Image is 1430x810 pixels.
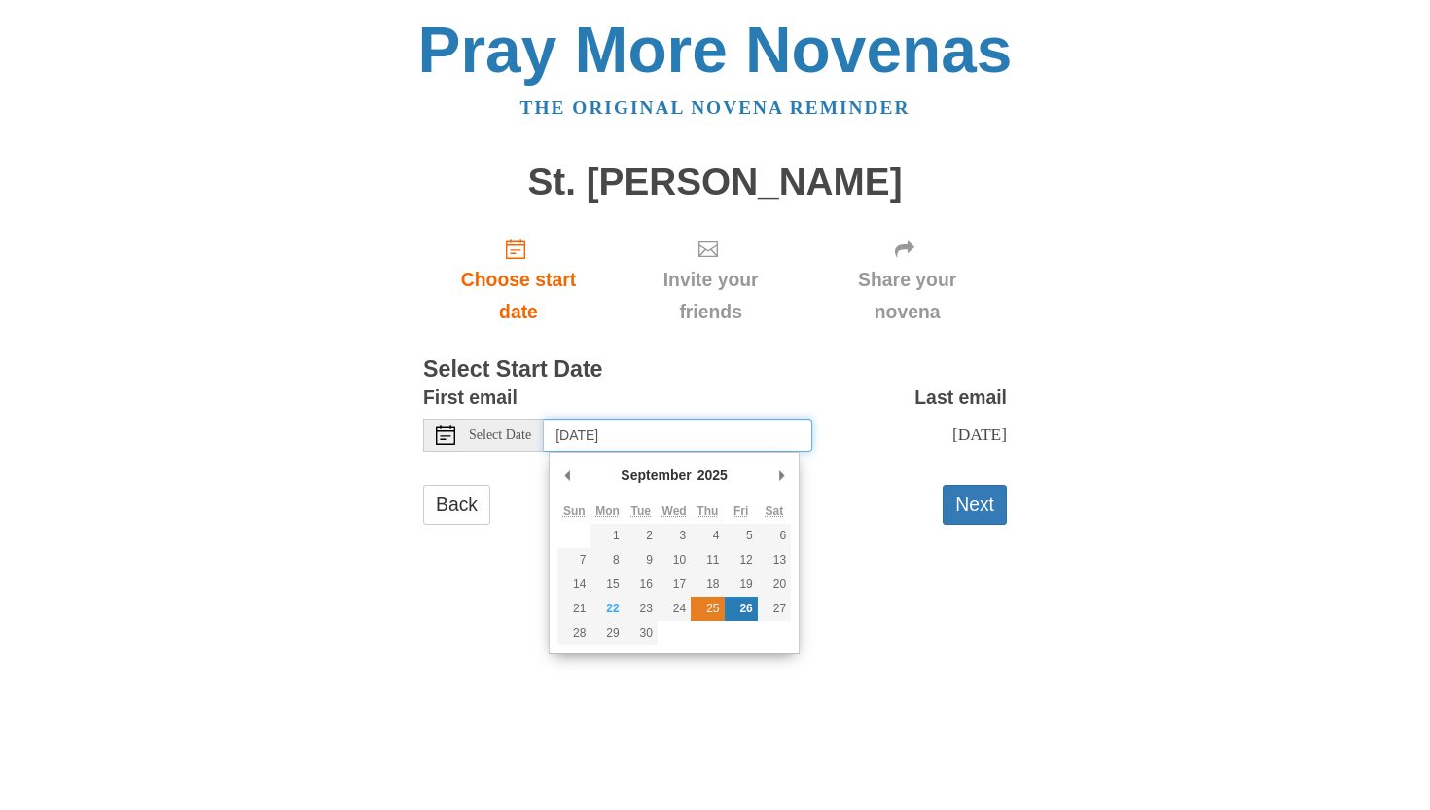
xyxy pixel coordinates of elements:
a: Choose start date [423,222,614,338]
button: 3 [658,524,691,548]
div: Click "Next" to confirm your start date first. [807,222,1007,338]
button: 7 [557,548,590,572]
a: Pray More Novenas [418,14,1013,86]
button: 1 [590,524,624,548]
button: 11 [691,548,724,572]
button: 27 [758,597,791,621]
button: 9 [625,548,658,572]
button: 5 [725,524,758,548]
div: Click "Next" to confirm your start date first. [614,222,807,338]
button: 2 [625,524,658,548]
a: Back [423,485,490,525]
button: Next Month [771,460,791,490]
abbr: Friday [733,504,748,518]
button: 17 [658,572,691,597]
abbr: Saturday [766,504,784,518]
abbr: Tuesday [631,504,651,518]
span: Choose start date [443,264,594,328]
button: 23 [625,597,658,621]
h3: Select Start Date [423,357,1007,383]
button: 6 [758,524,791,548]
span: Select Date [469,428,531,442]
abbr: Wednesday [662,504,687,518]
span: [DATE] [952,424,1007,444]
div: September [618,460,694,490]
button: 8 [590,548,624,572]
button: 14 [557,572,590,597]
button: 20 [758,572,791,597]
button: 26 [725,597,758,621]
span: Share your novena [827,264,987,328]
h1: St. [PERSON_NAME] [423,162,1007,203]
button: 24 [658,597,691,621]
button: 22 [590,597,624,621]
abbr: Thursday [697,504,718,518]
button: 19 [725,572,758,597]
input: Use the arrow keys to pick a date [544,419,812,452]
button: 29 [590,621,624,645]
button: 12 [725,548,758,572]
button: 15 [590,572,624,597]
label: First email [423,382,518,414]
abbr: Monday [595,504,620,518]
button: 21 [557,597,590,621]
button: 10 [658,548,691,572]
label: Last email [914,382,1007,414]
button: 25 [691,597,724,621]
button: 28 [557,621,590,645]
span: Invite your friends [633,264,788,328]
div: 2025 [695,460,731,490]
button: 13 [758,548,791,572]
button: 30 [625,621,658,645]
button: 4 [691,524,724,548]
button: Next [943,485,1007,525]
a: The original novena reminder [520,97,911,118]
button: Previous Month [557,460,577,490]
button: 18 [691,572,724,597]
button: 16 [625,572,658,597]
abbr: Sunday [563,504,586,518]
